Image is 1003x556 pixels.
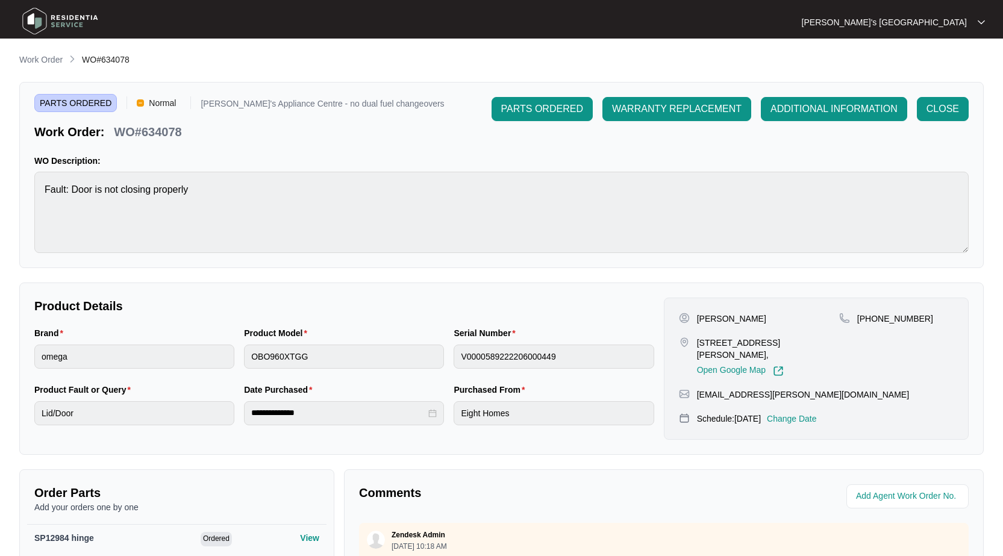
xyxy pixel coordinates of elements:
[926,102,959,116] span: CLOSE
[137,99,144,107] img: Vercel Logo
[34,327,68,339] label: Brand
[492,97,593,121] button: PARTS ORDERED
[244,327,312,339] label: Product Model
[602,97,751,121] button: WARRANTY REPLACEMENT
[244,345,444,369] input: Product Model
[697,337,839,361] p: [STREET_ADDRESS][PERSON_NAME],
[679,337,690,348] img: map-pin
[392,543,447,550] p: [DATE] 10:18 AM
[34,298,654,314] p: Product Details
[454,401,654,425] input: Purchased From
[454,384,530,396] label: Purchased From
[857,313,933,325] p: [PHONE_NUMBER]
[34,401,234,425] input: Product Fault or Query
[244,384,317,396] label: Date Purchased
[82,55,130,64] span: WO#634078
[697,366,784,376] a: Open Google Map
[19,54,63,66] p: Work Order
[201,99,444,112] p: [PERSON_NAME]'s Appliance Centre - no dual fuel changeovers
[34,345,234,369] input: Brand
[454,345,654,369] input: Serial Number
[770,102,898,116] span: ADDITIONAL INFORMATION
[454,327,520,339] label: Serial Number
[767,413,817,425] p: Change Date
[34,172,969,253] textarea: Fault: Door is not closing properly
[34,94,117,112] span: PARTS ORDERED
[392,530,445,540] p: Zendesk Admin
[201,532,232,546] span: Ordered
[612,102,742,116] span: WARRANTY REPLACEMENT
[679,413,690,423] img: map-pin
[34,533,94,543] span: SP12984 hinge
[697,413,761,425] p: Schedule: [DATE]
[359,484,655,501] p: Comments
[679,389,690,399] img: map-pin
[697,313,766,325] p: [PERSON_NAME]
[34,384,136,396] label: Product Fault or Query
[144,94,181,112] span: Normal
[67,54,77,64] img: chevron-right
[773,366,784,376] img: Link-External
[34,155,969,167] p: WO Description:
[34,123,104,140] p: Work Order:
[251,407,426,419] input: Date Purchased
[34,501,319,513] p: Add your orders one by one
[761,97,907,121] button: ADDITIONAL INFORMATION
[679,313,690,323] img: user-pin
[367,531,385,549] img: user.svg
[802,16,967,28] p: [PERSON_NAME]'s [GEOGRAPHIC_DATA]
[114,123,181,140] p: WO#634078
[34,484,319,501] p: Order Parts
[300,532,319,544] p: View
[978,19,985,25] img: dropdown arrow
[697,389,909,401] p: [EMAIL_ADDRESS][PERSON_NAME][DOMAIN_NAME]
[18,3,102,39] img: residentia service logo
[917,97,969,121] button: CLOSE
[501,102,583,116] span: PARTS ORDERED
[839,313,850,323] img: map-pin
[856,489,961,504] input: Add Agent Work Order No.
[17,54,65,67] a: Work Order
